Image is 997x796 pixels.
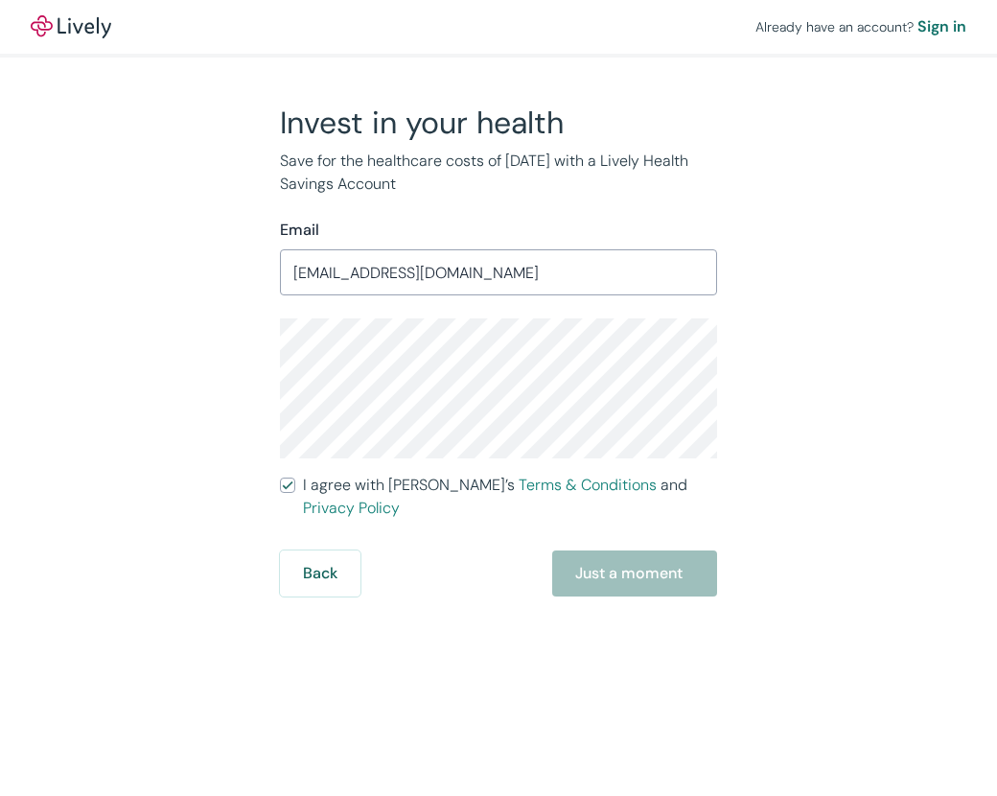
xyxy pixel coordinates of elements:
[519,475,657,495] a: Terms & Conditions
[280,104,717,142] h2: Invest in your health
[303,474,717,520] span: I agree with [PERSON_NAME]’s and
[303,498,400,518] a: Privacy Policy
[31,15,111,38] a: LivelyLively
[280,550,360,597] button: Back
[31,15,111,38] img: Lively
[280,219,319,242] label: Email
[917,15,966,38] a: Sign in
[755,15,966,38] div: Already have an account?
[280,150,717,196] p: Save for the healthcare costs of [DATE] with a Lively Health Savings Account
